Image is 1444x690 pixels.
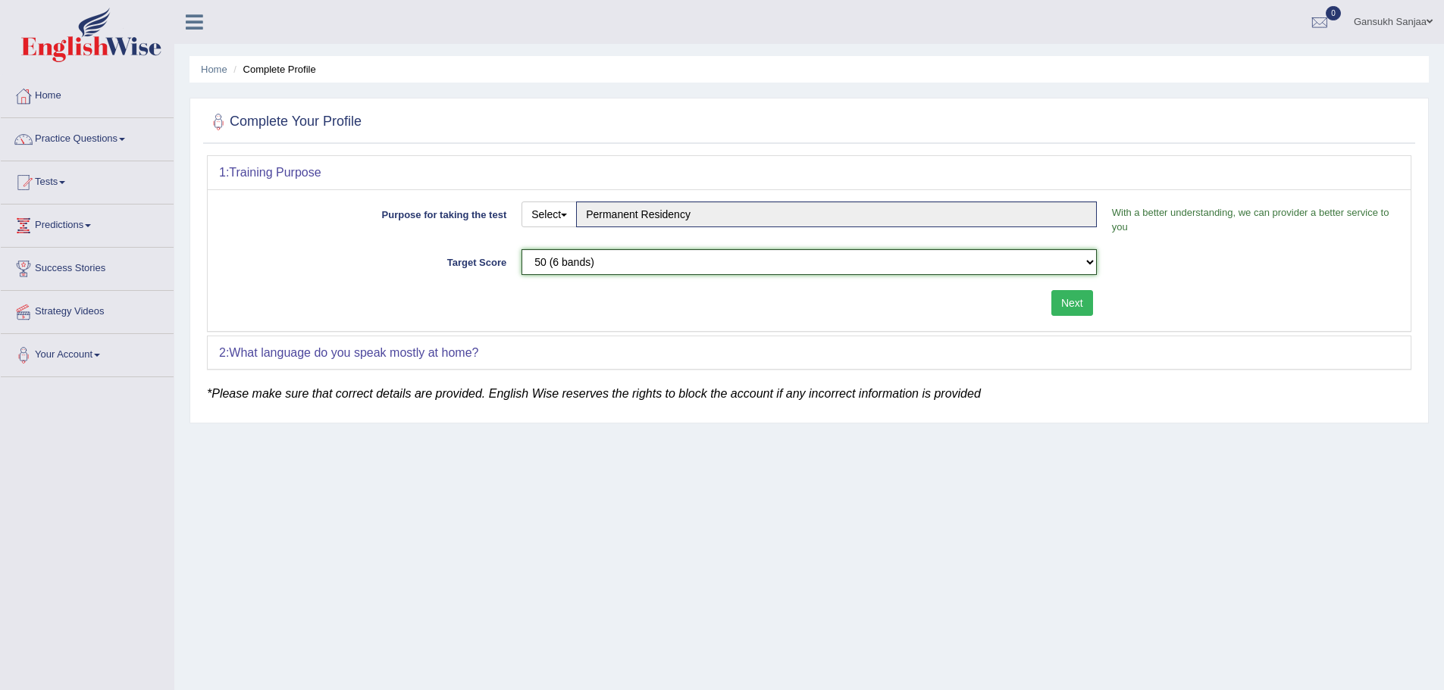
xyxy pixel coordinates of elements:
b: Training Purpose [229,166,321,179]
button: Select [522,201,577,227]
h2: Complete Your Profile [207,111,362,133]
a: Home [201,64,227,75]
a: Strategy Videos [1,291,174,329]
em: *Please make sure that correct details are provided. English Wise reserves the rights to block th... [207,387,981,400]
p: With a better understanding, we can provider a better service to you [1104,205,1399,234]
div: 2: [208,336,1411,370]
a: Predictions [1,205,174,242]
a: Success Stories [1,248,174,286]
button: Next [1051,290,1093,316]
span: 0 [1326,6,1341,20]
label: Target Score [219,249,514,270]
b: What language do you speak mostly at home? [229,346,478,359]
input: Please enter the purpose of taking the test [576,201,1097,227]
a: Your Account [1,334,174,372]
a: Tests [1,161,174,199]
li: Complete Profile [230,62,315,76]
div: 1: [208,156,1411,189]
a: Home [1,75,174,113]
a: Practice Questions [1,118,174,156]
label: Purpose for taking the test [219,201,514,222]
